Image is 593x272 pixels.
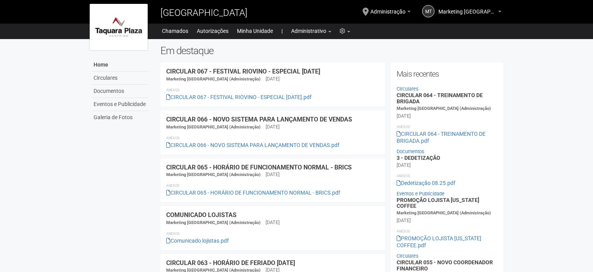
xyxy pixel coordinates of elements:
div: [DATE] [397,113,411,120]
div: [DATE] [266,171,279,178]
li: Anexos [397,228,498,235]
span: [GEOGRAPHIC_DATA] [160,7,247,18]
a: Home [92,58,149,72]
a: CIRCULAR 067 - FESTIVAL RIOVINO - ESPECIAL [DATE] [166,68,320,75]
img: logo.jpg [90,4,148,50]
li: Anexos [397,173,498,180]
a: COMUNICADO LOJISTAS [166,211,237,219]
a: CIRCULAR 065 - HORÁRIO DE FUNCIONAMENTO NORMAL - BRICS.pdf [166,190,340,196]
div: [DATE] [397,217,411,224]
a: Marketing [GEOGRAPHIC_DATA] [438,10,501,16]
a: CIRCULAR 055 - NOVO COORDENADOR FINANCEIRO [397,259,493,271]
a: Circulares [397,253,419,259]
span: Marketing [GEOGRAPHIC_DATA] (Administração) [166,77,261,82]
a: 3 - DEDETIZAÇÃO [397,155,440,161]
a: Documentos [92,85,149,98]
a: PROMOÇÃO LOJISTA [US_STATE] COFFEE [397,197,479,209]
a: Configurações [340,26,350,36]
span: Marketing [GEOGRAPHIC_DATA] (Administração) [166,125,261,130]
div: [DATE] [266,123,279,130]
li: Anexos [166,135,379,142]
a: Documentos [397,149,424,154]
a: CIRCULAR 066 - NOVO SISTEMA PARA LANÇAMENTO DE VENDAS.pdf [166,142,339,148]
a: CIRCULAR 066 - NOVO SISTEMA PARA LANÇAMENTO DE VENDAS [166,116,352,123]
a: CIRCULAR 067 - FESTIVAL RIOVINO - ESPECIAL [DATE].pdf [166,94,312,100]
span: Marketing [GEOGRAPHIC_DATA] (Administração) [397,106,491,111]
span: Administração [370,1,406,15]
div: [DATE] [397,162,411,169]
a: MT [422,5,435,17]
a: Dedetização 08.25.pdf [397,180,455,186]
li: Anexos [166,87,379,94]
a: CIRCULAR 065 - HORÁRIO DE FUNCIONAMENTO NORMAL - BRICS [166,164,352,171]
div: [DATE] [266,75,279,82]
a: CIRCULAR 063 - HORÁRIO DE FERIADO [DATE] [166,259,295,267]
a: Administrativo [291,26,331,36]
h2: Mais recentes [397,68,498,80]
li: Anexos [397,123,498,130]
a: Eventos e Publicidade [92,98,149,111]
span: Marketing Taquara Plaza [438,1,496,15]
a: Minha Unidade [237,26,273,36]
a: Eventos e Publicidade [397,191,445,197]
a: | [281,26,283,36]
a: Circulares [397,86,419,92]
a: Comunicado lojistas.pdf [166,238,229,244]
span: Marketing [GEOGRAPHIC_DATA] (Administração) [166,172,261,177]
a: Administração [370,10,411,16]
li: Anexos [166,230,379,237]
a: PROMOÇÃO LOJISTA [US_STATE] COFFEE.pdf [397,235,481,248]
a: Circulares [92,72,149,85]
div: [DATE] [266,219,279,226]
span: Marketing [GEOGRAPHIC_DATA] (Administração) [397,210,491,216]
h2: Em destaque [160,45,503,56]
a: Chamados [162,26,188,36]
a: Galeria de Fotos [92,111,149,124]
a: Autorizações [197,26,228,36]
span: Marketing [GEOGRAPHIC_DATA] (Administração) [166,220,261,225]
a: CIRCULAR 064 - TREINAMENTO DE BRIGADA.pdf [397,131,486,144]
a: CIRCULAR 064 - TREINAMENTO DE BRIGADA [397,92,483,104]
li: Anexos [166,182,379,189]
